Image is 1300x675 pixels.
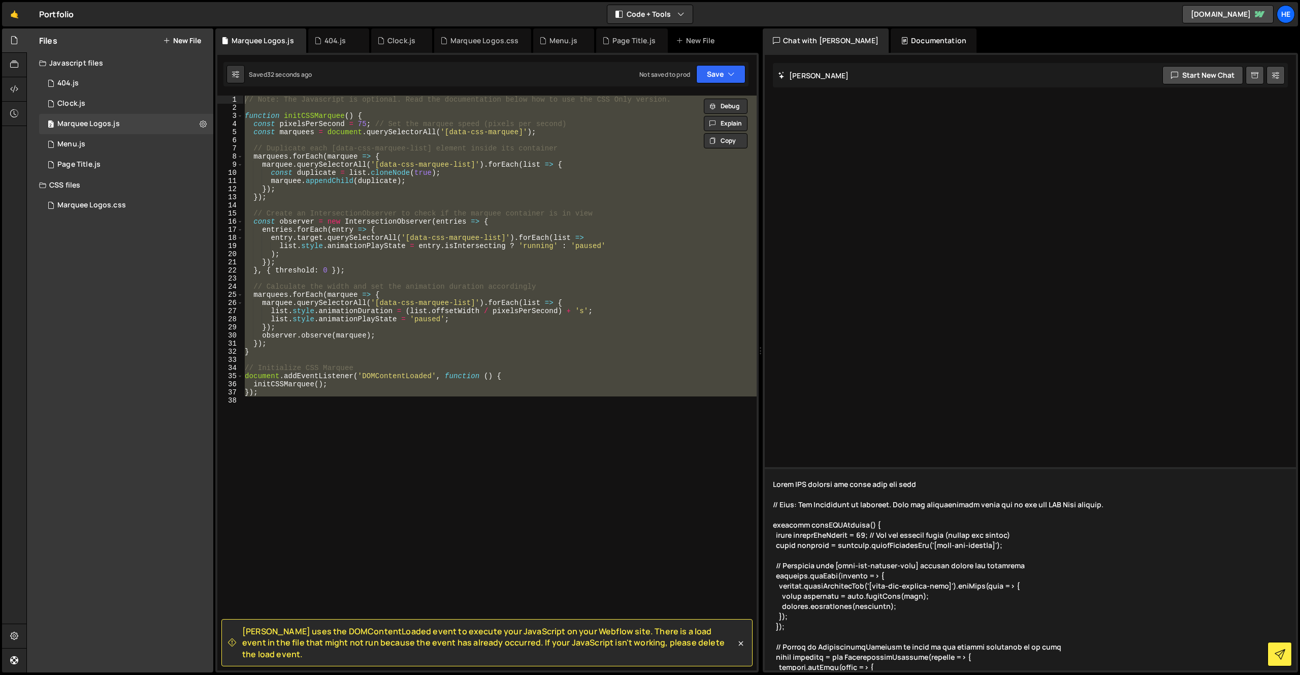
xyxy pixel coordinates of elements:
div: 1 [217,96,243,104]
div: 16487/44687.js [39,134,213,155]
a: He [1277,5,1295,23]
div: 9 [217,161,243,169]
div: 16487/44736.js [39,73,213,94]
div: 27 [217,307,243,315]
div: 34 [217,364,243,372]
button: New File [163,37,201,45]
div: Menu.js [549,36,577,46]
div: 33 [217,356,243,364]
div: 16 [217,218,243,226]
div: 17 [217,226,243,234]
span: [PERSON_NAME] uses the DOMContentLoaded event to execute your JavaScript on your Webflow site. Th... [242,626,736,660]
div: Page Title.js [612,36,656,46]
div: 21 [217,258,243,266]
div: 29 [217,323,243,331]
button: Explain [704,116,747,131]
div: 16487/44685.js [39,155,217,175]
div: 22 [217,266,243,274]
div: Saved [249,70,312,79]
div: 26 [217,299,243,307]
div: 16487/44746.js [39,114,213,134]
div: Page Title.js [57,160,101,169]
button: Debug [704,99,747,114]
div: 7 [217,144,243,152]
div: 5 [217,128,243,136]
div: 19 [217,242,243,250]
h2: Files [39,35,57,46]
button: Start new chat [1162,66,1243,84]
div: 11 [217,177,243,185]
button: Code + Tools [607,5,693,23]
div: 37 [217,388,243,396]
div: 24 [217,283,243,291]
div: Clock.js [57,99,85,108]
button: Save [696,65,745,83]
div: 31 [217,340,243,348]
a: 🤙 [2,2,27,26]
div: Not saved to prod [639,70,690,79]
div: 36 [217,380,243,388]
div: Clock.js [387,36,415,46]
span: 2 [48,121,54,129]
button: Copy [704,133,747,148]
div: 8 [217,152,243,161]
div: 16487/44689.js [39,94,213,114]
div: 32 seconds ago [267,70,312,79]
div: 32 [217,348,243,356]
div: 404.js [324,36,346,46]
div: 16487/44688.css [39,195,213,216]
div: 10 [217,169,243,177]
div: 25 [217,291,243,299]
div: Documentation [891,28,977,53]
div: 30 [217,331,243,340]
div: 4 [217,120,243,128]
div: Chat with [PERSON_NAME] [763,28,889,53]
div: 3 [217,112,243,120]
div: Menu.js [57,140,85,149]
div: 28 [217,315,243,323]
div: 404.js [57,79,79,88]
div: Marquee Logos.js [232,36,294,46]
div: Marquee Logos.css [57,201,126,210]
div: 35 [217,372,243,380]
div: New File [676,36,719,46]
div: 13 [217,193,243,201]
div: Javascript files [27,53,213,73]
div: 15 [217,209,243,218]
h2: [PERSON_NAME] [778,71,849,80]
div: 2 [217,104,243,112]
div: 14 [217,201,243,209]
div: CSS files [27,175,213,195]
div: Marquee Logos.js [57,119,120,129]
div: 20 [217,250,243,258]
div: 18 [217,234,243,242]
div: 38 [217,396,243,405]
div: 23 [217,274,243,283]
div: 6 [217,136,243,144]
div: Marquee Logos.css [450,36,519,46]
div: Portfolio [39,8,74,20]
a: [DOMAIN_NAME] [1182,5,1274,23]
div: 12 [217,185,243,193]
